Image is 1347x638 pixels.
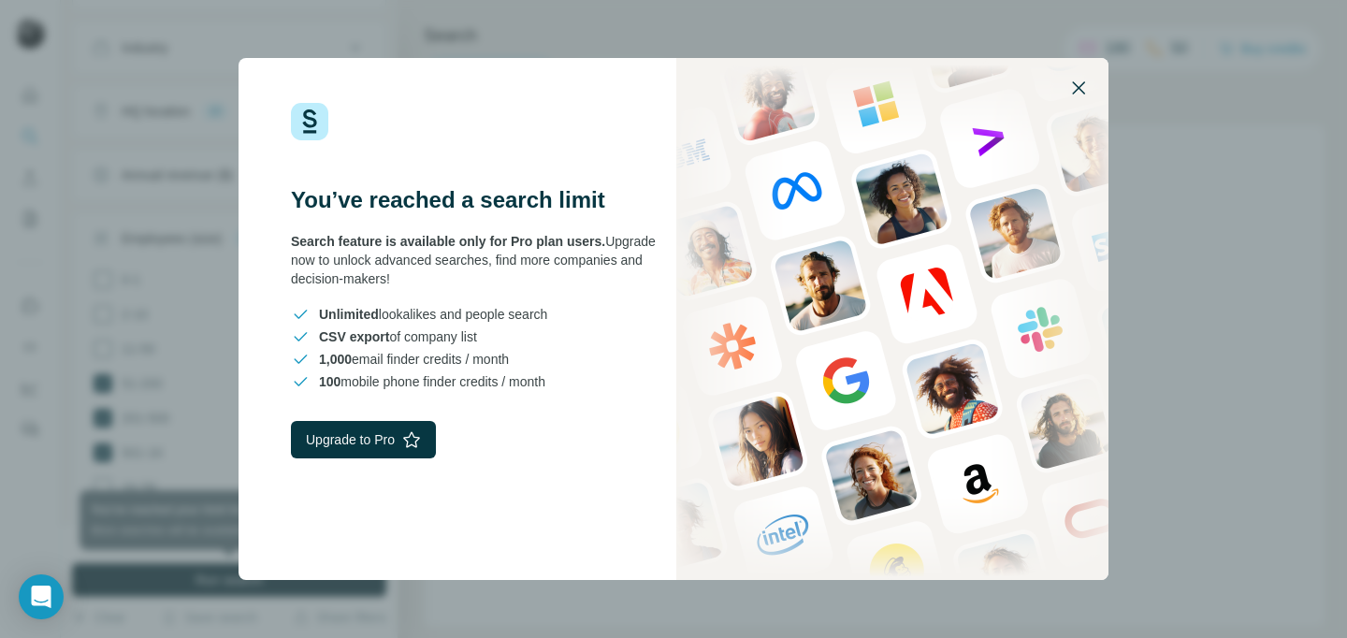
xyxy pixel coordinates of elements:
[319,327,477,346] span: of company list
[19,574,64,619] div: Open Intercom Messenger
[319,352,352,367] span: 1,000
[319,350,509,369] span: email finder credits / month
[291,234,605,249] span: Search feature is available only for Pro plan users.
[291,421,436,458] button: Upgrade to Pro
[319,372,545,391] span: mobile phone finder credits / month
[676,58,1108,580] img: Surfe Stock Photo - showing people and technologies
[319,307,379,322] span: Unlimited
[291,232,673,288] div: Upgrade now to unlock advanced searches, find more companies and decision-makers!
[291,103,328,140] img: Surfe Logo
[291,185,673,215] h3: You’ve reached a search limit
[319,305,547,324] span: lookalikes and people search
[319,329,389,344] span: CSV export
[319,374,340,389] span: 100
